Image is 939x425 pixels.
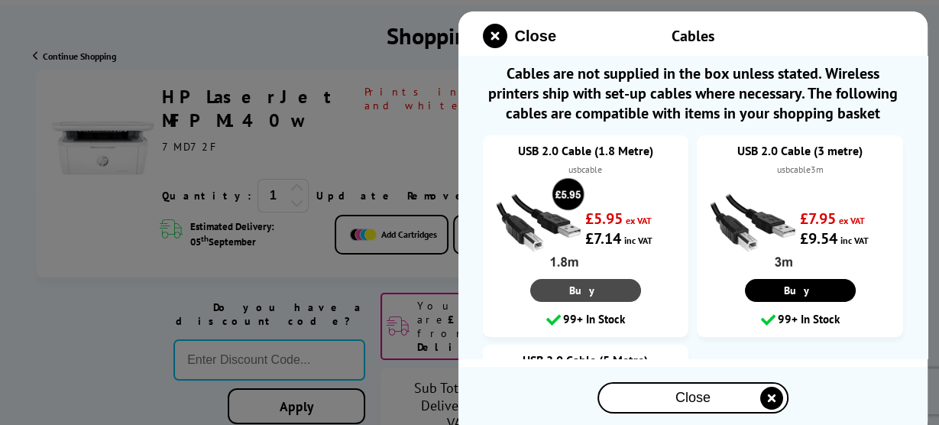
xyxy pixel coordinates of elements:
span: Close [515,28,556,45]
span: Cables are not supplied in the box unless stated. Wireless printers ship with set-up cables where... [483,63,904,123]
span: inc VAT [840,235,869,246]
strong: £7.14 [585,229,621,248]
a: USB 2.0 Cable (1.8 Metre) [498,143,674,158]
strong: £7.95 [800,209,836,229]
img: USB 2.0 Cable (3 metre) [704,177,800,273]
span: ex VAT [626,215,652,226]
div: Cables [567,26,819,46]
span: ex VAT [839,215,865,226]
a: USB 2.0 Cable (3 metre) [712,143,888,158]
button: close modal [597,382,788,414]
div: usbcable3m [712,162,888,177]
span: 99+ In Stock [778,310,840,329]
span: inc VAT [624,235,652,246]
span: Close [675,390,711,406]
span: 99+ In Stock [563,310,625,329]
strong: £9.54 [800,229,837,248]
a: Buy [745,279,856,302]
img: USB 2.0 Cable (1.8 Metre) [491,177,586,273]
a: Buy [530,279,641,302]
strong: £5.95 [585,209,623,229]
a: USB 2.0 Cable (5 Metre) [498,352,674,368]
button: close modal [483,24,556,48]
div: usbcable [498,162,674,177]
